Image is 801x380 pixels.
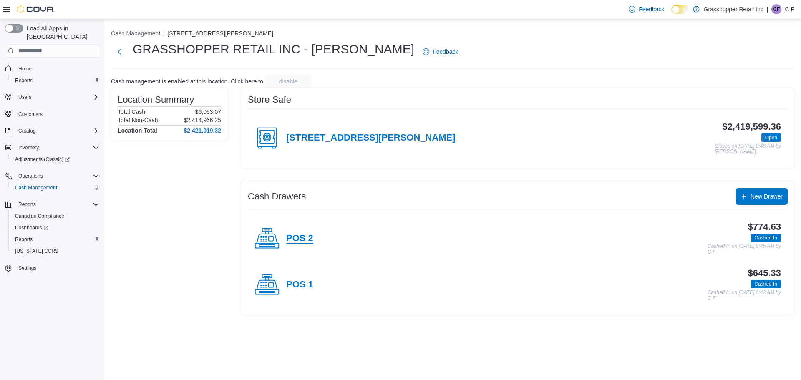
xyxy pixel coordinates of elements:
span: Customers [15,109,99,119]
a: Settings [15,263,40,273]
span: CF [773,4,780,14]
h3: $2,419,599.36 [722,122,781,132]
button: Canadian Compliance [8,210,103,222]
button: Reports [8,234,103,245]
h3: $645.33 [748,268,781,278]
button: [STREET_ADDRESS][PERSON_NAME] [167,30,273,37]
span: Dashboards [12,223,99,233]
button: Reports [8,75,103,86]
span: Feedback [639,5,664,13]
span: Reports [15,199,99,209]
span: Cash Management [15,184,57,191]
button: Users [15,92,35,102]
h3: $774.63 [748,222,781,232]
span: Home [15,63,99,74]
span: Canadian Compliance [12,211,99,221]
span: Canadian Compliance [15,213,64,219]
button: Settings [2,262,103,274]
button: Customers [2,108,103,120]
span: Adjustments (Classic) [15,156,70,163]
span: disable [279,77,297,86]
a: Canadian Compliance [12,211,68,221]
h6: Total Cash [118,108,145,115]
span: Settings [18,265,36,272]
img: Cova [17,5,54,13]
a: Customers [15,109,46,119]
button: disable [265,75,312,88]
p: $6,053.07 [195,108,221,115]
button: Catalog [2,125,103,137]
span: Inventory [18,144,39,151]
span: Cashed In [754,234,777,242]
p: Cash management is enabled at this location. Click here to [111,78,263,85]
button: Reports [15,199,39,209]
a: Adjustments (Classic) [12,154,73,164]
nav: An example of EuiBreadcrumbs [111,29,794,39]
button: [US_STATE] CCRS [8,245,103,257]
span: Operations [18,173,43,179]
span: Open [765,134,777,141]
span: Catalog [15,126,99,136]
p: | [767,4,768,14]
a: Dashboards [8,222,103,234]
span: Feedback [433,48,458,56]
p: Cashed In on [DATE] 8:45 AM by C F [708,244,781,255]
span: Users [18,94,31,101]
span: Catalog [18,128,35,134]
h4: Location Total [118,127,157,134]
span: Reports [12,75,99,86]
p: Grasshopper Retail Inc [704,4,763,14]
span: New Drawer [751,192,783,201]
h6: Total Non-Cash [118,117,158,123]
button: Inventory [2,142,103,154]
button: Cash Management [8,182,103,194]
span: Inventory [15,143,99,153]
button: Cash Management [111,30,160,37]
button: Inventory [15,143,42,153]
a: Adjustments (Classic) [8,154,103,165]
button: Operations [15,171,46,181]
span: Reports [12,234,99,244]
p: Cashed In on [DATE] 8:42 AM by C F [708,290,781,301]
span: Cashed In [751,280,781,288]
span: Cashed In [751,234,781,242]
h3: Cash Drawers [248,191,306,201]
a: Feedback [419,43,461,60]
button: Next [111,43,128,60]
span: Cash Management [12,183,99,193]
a: [US_STATE] CCRS [12,246,62,256]
span: Reports [18,201,36,208]
span: Customers [18,111,43,118]
span: Load All Apps in [GEOGRAPHIC_DATA] [23,24,99,41]
h4: POS 1 [286,279,313,290]
h3: Location Summary [118,95,194,105]
a: Feedback [625,1,667,18]
a: Cash Management [12,183,60,193]
button: New Drawer [736,188,788,205]
a: Dashboards [12,223,52,233]
button: Users [2,91,103,103]
button: Reports [2,199,103,210]
h4: POS 2 [286,233,313,244]
span: Adjustments (Classic) [12,154,99,164]
button: Home [2,63,103,75]
span: Reports [15,77,33,84]
h4: $2,421,019.32 [184,127,221,134]
p: C F [785,4,794,14]
a: Home [15,64,35,74]
nav: Complex example [5,59,99,296]
h3: Store Safe [248,95,291,105]
a: Reports [12,234,36,244]
span: Home [18,65,32,72]
h1: GRASSHOPPER RETAIL INC - [PERSON_NAME] [133,41,414,58]
p: Closed on [DATE] 8:48 AM by [PERSON_NAME] [715,143,781,155]
span: Open [761,133,781,142]
span: Washington CCRS [12,246,99,256]
span: Users [15,92,99,102]
a: Reports [12,75,36,86]
h4: [STREET_ADDRESS][PERSON_NAME] [286,133,456,143]
span: Dashboards [15,224,48,231]
div: C F [771,4,781,14]
button: Catalog [15,126,39,136]
p: $2,414,966.25 [184,117,221,123]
